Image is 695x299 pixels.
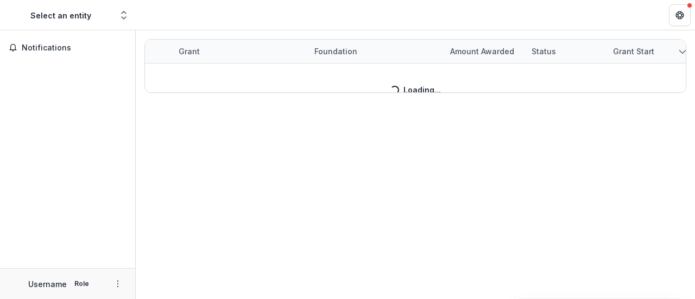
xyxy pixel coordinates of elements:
p: Username [28,278,67,290]
button: Notifications [4,39,131,56]
div: Select an entity [30,10,91,21]
button: Get Help [669,4,691,26]
span: Notifications [22,43,127,53]
p: Role [71,279,92,289]
button: Open entity switcher [116,4,131,26]
button: More [111,277,124,290]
